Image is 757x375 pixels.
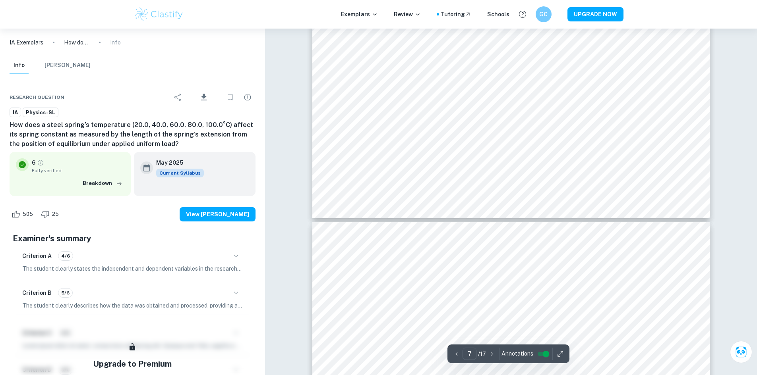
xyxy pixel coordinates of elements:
span: 5/6 [58,289,72,296]
img: Clastify logo [134,6,184,22]
div: This exemplar is based on the current syllabus. Feel free to refer to it for inspiration/ideas wh... [156,169,204,177]
a: Physics-SL [23,108,58,117]
span: 25 [48,210,63,218]
a: Schools [487,10,509,19]
h6: GC [539,10,548,19]
p: / 17 [478,350,486,358]
p: Info [110,38,121,47]
p: How does a steel spring’s temperature (20.0, 40.0, 60.0, 80.0, 100.0°C) affect its spring constan... [64,38,89,47]
span: Research question [10,94,64,101]
button: UPGRADE NOW [567,7,623,21]
div: Dislike [39,208,63,221]
span: IA [10,109,21,117]
a: Grade fully verified [37,159,44,166]
button: Info [10,57,29,74]
p: The student clearly describes how the data was obtained and processed, providing a detailed accou... [22,301,243,310]
div: Bookmark [222,89,238,105]
button: Breakdown [81,177,124,189]
p: Review [394,10,421,19]
a: IA Exemplars [10,38,43,47]
h5: Upgrade to Premium [93,358,172,370]
div: Share [170,89,186,105]
button: GC [536,6,552,22]
span: Annotations [501,350,533,358]
button: [PERSON_NAME] [45,57,91,74]
div: Like [10,208,37,221]
div: Report issue [240,89,256,105]
h5: Examiner's summary [13,233,252,244]
button: Help and Feedback [516,8,529,21]
span: 505 [18,210,37,218]
h6: Criterion B [22,288,52,297]
span: Fully verified [32,167,124,174]
p: Exemplars [341,10,378,19]
span: 4/6 [58,252,73,260]
h6: May 2025 [156,158,197,167]
div: Download [188,87,221,108]
h6: How does a steel spring’s temperature (20.0, 40.0, 60.0, 80.0, 100.0°C) affect its spring constan... [10,120,256,149]
button: View [PERSON_NAME] [180,207,256,221]
h6: Criterion A [22,252,52,260]
button: Ask Clai [730,341,752,363]
a: IA [10,108,21,117]
span: Physics-SL [23,109,58,117]
p: The student clearly states the independent and dependent variables in the research question, prov... [22,264,243,273]
p: 6 [32,158,35,167]
a: Tutoring [441,10,471,19]
span: Current Syllabus [156,169,204,177]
